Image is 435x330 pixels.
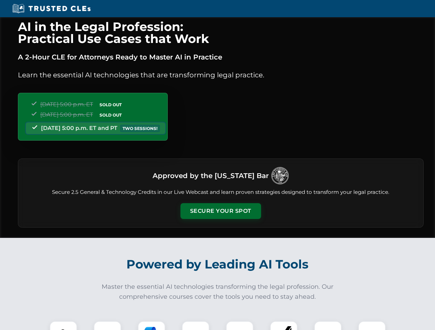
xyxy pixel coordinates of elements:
span: [DATE] 5:00 p.m. ET [40,101,93,108]
button: Secure Your Spot [180,203,261,219]
span: SOLD OUT [97,111,124,119]
h3: Approved by the [US_STATE] Bar [153,169,269,182]
span: SOLD OUT [97,101,124,108]
img: Logo [271,167,289,184]
h1: AI in the Legal Profession: Practical Use Cases that Work [18,21,424,45]
p: Secure 2.5 General & Technology Credits in our Live Webcast and learn proven strategies designed ... [27,188,415,196]
h2: Powered by Leading AI Tools [27,252,408,276]
p: A 2-Hour CLE for Attorneys Ready to Master AI in Practice [18,52,424,63]
span: [DATE] 5:00 p.m. ET [40,111,93,118]
img: Trusted CLEs [10,3,93,14]
p: Learn the essential AI technologies that are transforming legal practice. [18,69,424,80]
p: Master the essential AI technologies transforming the legal profession. Our comprehensive courses... [97,282,338,302]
